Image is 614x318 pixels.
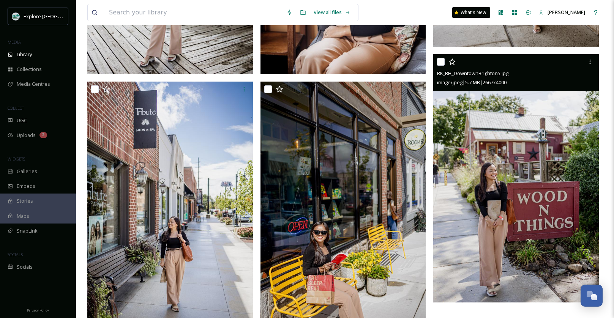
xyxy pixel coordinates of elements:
span: UGC [17,117,27,124]
span: Socials [17,263,33,271]
span: COLLECT [8,105,24,111]
span: MEDIA [8,39,21,45]
span: Explore [GEOGRAPHIC_DATA][PERSON_NAME] [24,13,128,20]
span: WIDGETS [8,156,25,162]
span: Stories [17,197,33,205]
a: What's New [452,7,490,18]
div: 2 [39,132,47,138]
img: RK_BH_DowntownBrighton5.jpg [433,54,599,302]
span: SOCIALS [8,252,23,257]
a: [PERSON_NAME] [535,5,589,20]
span: SnapLink [17,227,38,235]
span: Collections [17,66,42,73]
span: Maps [17,213,29,220]
a: Privacy Policy [27,305,49,314]
img: 67e7af72-b6c8-455a-acf8-98e6fe1b68aa.avif [12,13,20,20]
span: image/jpeg | 5.7 MB | 2667 x 4000 [437,79,507,86]
span: [PERSON_NAME] [548,9,585,16]
span: Privacy Policy [27,308,49,313]
span: Uploads [17,132,36,139]
span: Embeds [17,183,35,190]
span: RK_BH_DowntownBrighton5.jpg [437,70,508,77]
a: View all files [310,5,354,20]
span: Galleries [17,168,37,175]
button: Open Chat [581,285,603,307]
input: Search your library [105,4,283,21]
span: Media Centres [17,80,50,88]
span: Library [17,51,32,58]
